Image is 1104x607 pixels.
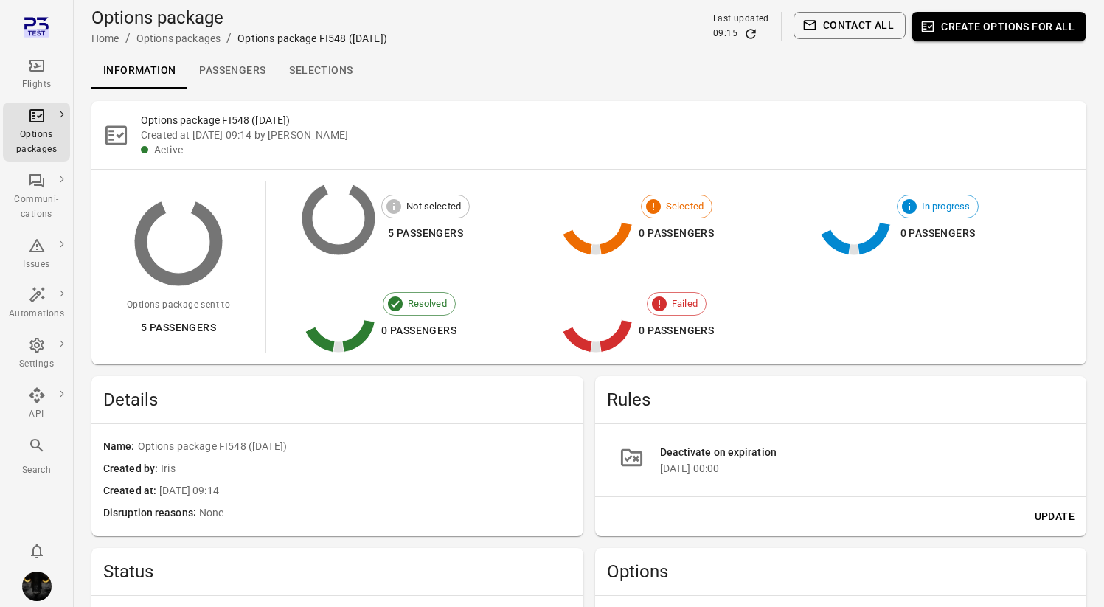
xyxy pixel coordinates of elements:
a: Issues [3,232,70,277]
div: 0 passengers [639,322,714,340]
div: 0 passengers [381,322,456,340]
div: Options package sent to [127,298,230,313]
div: 5 passengers [127,319,230,337]
h2: Rules [607,388,1075,412]
div: API [9,407,64,422]
button: Refresh data [743,27,758,41]
button: Create options for all [912,12,1086,41]
div: Local navigation [91,53,1086,89]
div: Options packages [9,128,64,157]
a: Automations [3,282,70,326]
h2: Options [607,560,1075,583]
h2: Details [103,388,572,412]
h1: Options package [91,6,387,30]
button: Contact all [794,12,906,39]
img: images [22,572,52,601]
div: 0 passengers [897,224,979,243]
div: 0 passengers [639,224,714,243]
button: Search [3,432,70,482]
div: 09:15 [713,27,737,41]
span: Options package FI548 ([DATE]) [138,439,572,455]
span: Failed [664,296,706,311]
nav: Breadcrumbs [91,30,387,47]
li: / [125,30,131,47]
div: Created at [DATE] 09:14 by [PERSON_NAME] [141,128,1075,142]
div: Communi-cations [9,192,64,222]
span: Iris [161,461,571,477]
div: Options package FI548 ([DATE]) [237,31,387,46]
button: Iris [16,566,58,607]
a: Home [91,32,119,44]
h2: Options package FI548 ([DATE]) [141,113,1075,128]
div: Settings [9,357,64,372]
span: Created at [103,483,159,499]
div: Search [9,463,64,478]
a: Flights [3,52,70,97]
a: Settings [3,332,70,376]
a: Passengers [187,53,277,89]
button: Update [1029,503,1080,530]
a: Options packages [136,32,221,44]
div: Deactivate on expiration [660,445,1063,461]
span: Disruption reasons [103,505,199,521]
div: Automations [9,307,64,322]
span: None [199,505,572,521]
div: Issues [9,257,64,272]
a: API [3,382,70,426]
h2: Status [103,560,572,583]
span: In progress [914,199,979,214]
span: Created by [103,461,161,477]
span: Name [103,439,138,455]
a: Selections [277,53,364,89]
div: Last updated [713,12,769,27]
a: Communi-cations [3,167,70,226]
button: Notifications [22,536,52,566]
div: 5 passengers [381,224,470,243]
a: Information [91,53,187,89]
div: Flights [9,77,64,92]
span: Resolved [400,296,455,311]
span: Not selected [398,199,469,214]
li: / [226,30,232,47]
div: Active [154,142,1075,157]
a: Options packages [3,103,70,162]
span: [DATE] 09:14 [159,483,571,499]
span: Selected [658,199,712,214]
div: [DATE] 00:00 [660,461,1063,476]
